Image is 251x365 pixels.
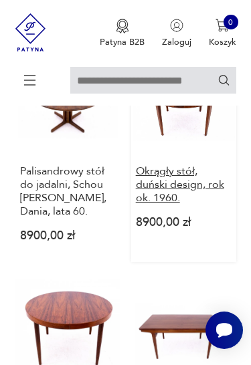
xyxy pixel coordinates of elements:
[205,312,243,349] iframe: Smartsupp widget button
[20,164,116,218] h3: Palisandrowy stół do jadalni, Schou [PERSON_NAME], Dania, lata 60.
[216,19,229,32] img: Ikona koszyka
[209,36,236,48] p: Koszyk
[15,51,120,262] a: Palisandrowy stół do jadalni, Schou Andersen, Dania, lata 60.Palisandrowy stół do jadalni, Schou ...
[136,218,232,228] p: 8900,00 zł
[162,19,191,48] button: Zaloguj
[100,19,145,48] button: Patyna B2B
[218,74,230,86] button: Szukaj
[131,51,236,262] a: Okrągły stół, duński design, rok ok. 1960.Okrągły stół, duński design, rok ok. 1960.8900,00 zł
[209,19,236,48] button: 0Koszyk
[100,36,145,48] p: Patyna B2B
[224,15,238,29] div: 0
[136,164,232,205] h3: Okrągły stół, duński design, rok ok. 1960.
[162,36,191,48] p: Zaloguj
[20,231,116,241] p: 8900,00 zł
[116,19,129,33] img: Ikona medalu
[170,19,183,32] img: Ikonka użytkownika
[100,19,145,48] a: Ikona medaluPatyna B2B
